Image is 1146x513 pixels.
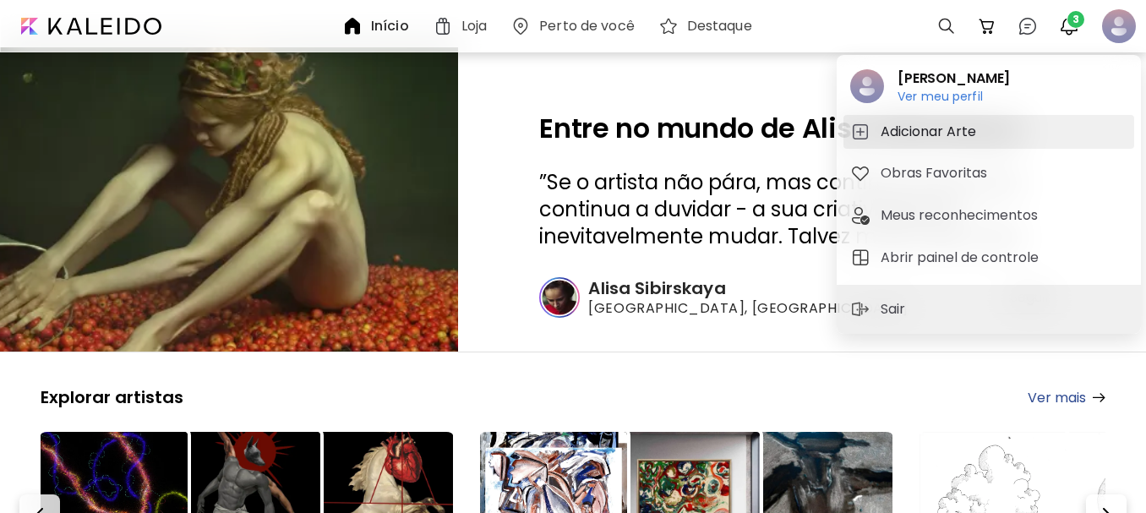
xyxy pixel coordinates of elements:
[898,68,1010,89] h2: [PERSON_NAME]
[850,122,870,142] img: tab
[898,89,1010,104] h6: Ver meu perfil
[850,299,870,319] img: sign-out
[881,122,981,142] h5: Adicionar Arte
[850,163,870,183] img: tab
[881,205,1043,226] h5: Meus reconhecimentos
[881,163,992,183] h5: Obras Favoritas
[843,199,1134,232] button: tabMeus reconhecimentos
[843,156,1134,190] button: tabObras Favoritas
[850,205,870,226] img: tab
[843,115,1134,149] button: tabAdicionar Arte
[843,292,918,326] button: sign-outSair
[881,299,911,319] p: Sair
[850,248,870,268] img: tab
[881,248,1044,268] h5: Abrir painel de controle
[843,241,1134,275] button: tabAbrir painel de controle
